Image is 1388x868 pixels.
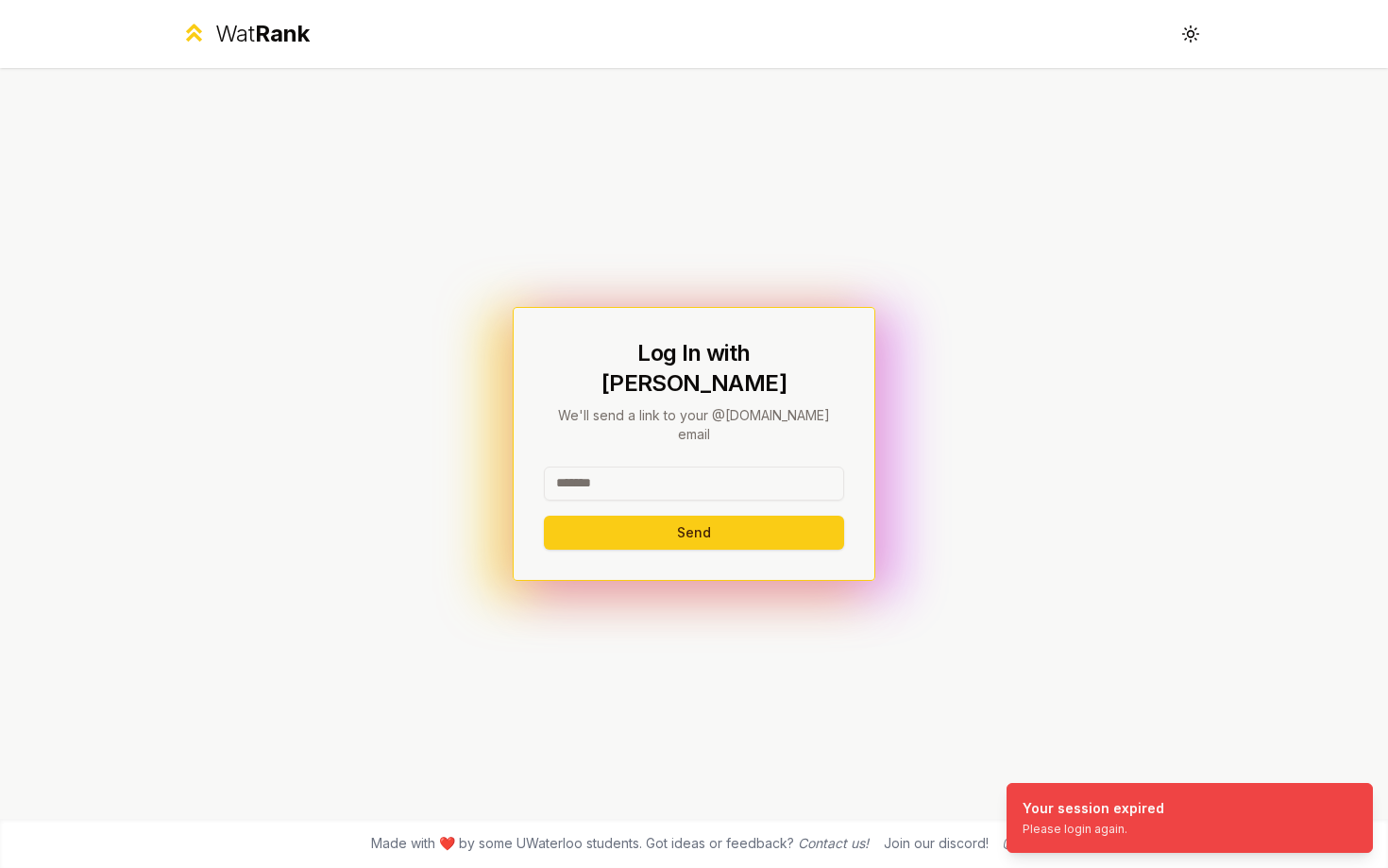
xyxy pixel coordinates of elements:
[215,19,310,49] div: Wat
[884,834,989,853] div: Join our discord!
[1023,799,1164,818] div: Your session expired
[544,338,844,399] h1: Log In with [PERSON_NAME]
[544,406,844,444] p: We'll send a link to your @[DOMAIN_NAME] email
[371,834,869,853] span: Made with ❤️ by some UWaterloo students. Got ideas or feedback?
[798,835,869,851] a: Contact us!
[544,516,844,550] button: Send
[255,20,310,47] span: Rank
[1023,822,1164,837] div: Please login again.
[180,19,310,49] a: WatRank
